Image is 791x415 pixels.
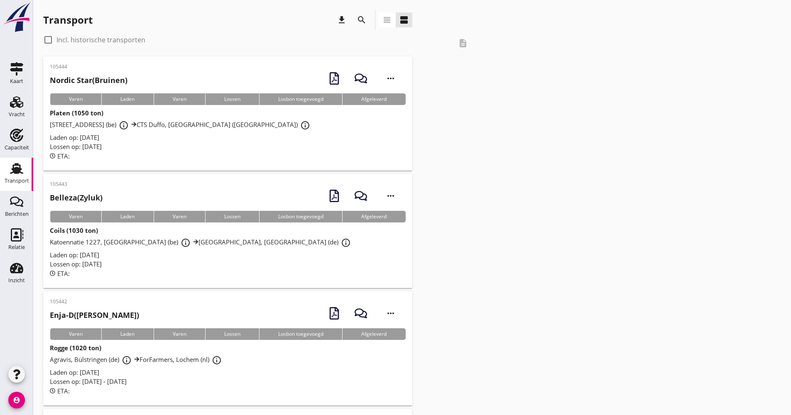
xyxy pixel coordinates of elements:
i: more_horiz [379,302,402,325]
span: ETA: [57,387,70,395]
i: download [337,15,347,25]
label: Incl. historische transporten [56,36,145,44]
div: Laden [101,211,153,222]
span: ETA: [57,269,70,278]
div: Losbon toegevoegd [259,328,342,340]
img: logo-small.a267ee39.svg [2,2,32,33]
div: Capaciteit [5,145,29,150]
strong: Enja-D [50,310,74,320]
i: info_outline [181,238,191,248]
div: Varen [154,328,205,340]
div: Afgeleverd [342,328,405,340]
div: Varen [50,328,101,340]
strong: Coils (1030 ton) [50,226,98,234]
span: Lossen op: [DATE] [50,142,102,151]
div: Lossen [205,93,259,105]
a: 105443Belleza(Zyluk)VarenLadenVarenLossenLosbon toegevoegdAfgeleverdCoils (1030 ton)Katoennatie 1... [43,174,412,288]
i: info_outline [300,120,310,130]
p: 105442 [50,298,139,305]
span: Laden op: [DATE] [50,368,99,376]
div: Vracht [9,112,25,117]
span: Agravis, Bülstringen (de) ForFarmers, Lochem (nl) [50,355,224,364]
div: Lossen [205,328,259,340]
div: Afgeleverd [342,211,405,222]
p: 105443 [50,181,103,188]
i: view_agenda [399,15,409,25]
span: Laden op: [DATE] [50,251,99,259]
div: Lossen [205,211,259,222]
div: Afgeleverd [342,93,405,105]
div: Berichten [5,211,29,217]
span: Lossen op: [DATE] - [DATE] [50,377,127,386]
a: 105444Nordic Star(Bruinen)VarenLadenVarenLossenLosbon toegevoegdAfgeleverdPlaten (1050 ton)[STREE... [43,56,412,171]
i: more_horiz [379,184,402,207]
i: info_outline [212,355,222,365]
span: Laden op: [DATE] [50,133,99,142]
div: Varen [50,93,101,105]
i: account_circle [8,392,25,408]
div: Losbon toegevoegd [259,211,342,222]
div: Inzicht [8,278,25,283]
div: Losbon toegevoegd [259,93,342,105]
div: Transport [43,13,93,27]
div: Laden [101,328,153,340]
h2: ([PERSON_NAME]) [50,310,139,321]
div: Kaart [10,78,23,84]
i: view_headline [382,15,392,25]
span: Lossen op: [DATE] [50,260,102,268]
div: Relatie [8,244,25,250]
strong: Rogge (1020 ton) [50,344,101,352]
i: info_outline [341,238,351,248]
strong: Platen (1050 ton) [50,109,103,117]
div: Varen [50,211,101,222]
i: more_horiz [379,67,402,90]
i: info_outline [122,355,132,365]
strong: Belleza [50,193,77,203]
span: Katoennatie 1227, [GEOGRAPHIC_DATA] (be) [GEOGRAPHIC_DATA], [GEOGRAPHIC_DATA] (de) [50,238,353,246]
h2: (Bruinen) [50,75,127,86]
div: Transport [5,178,29,183]
i: search [357,15,367,25]
span: [STREET_ADDRESS] (be) CTS Duffo, [GEOGRAPHIC_DATA] ([GEOGRAPHIC_DATA]) [50,120,313,129]
h2: (Zyluk) [50,192,103,203]
a: 105442Enja-D([PERSON_NAME])VarenLadenVarenLossenLosbon toegevoegdAfgeleverdRogge (1020 ton)Agravi... [43,291,412,405]
div: Laden [101,93,153,105]
i: info_outline [119,120,129,130]
span: ETA: [57,152,70,160]
strong: Nordic Star [50,75,92,85]
div: Varen [154,211,205,222]
div: Varen [154,93,205,105]
p: 105444 [50,63,127,71]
